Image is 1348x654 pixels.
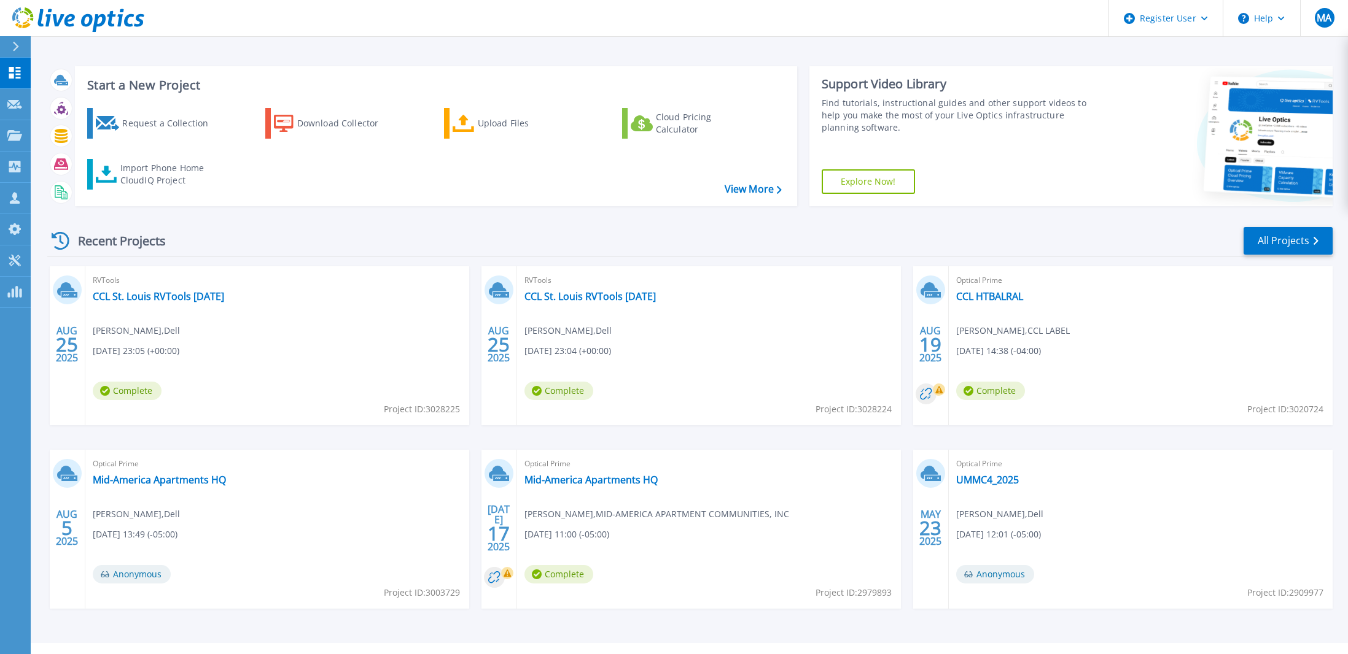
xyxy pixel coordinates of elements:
[956,274,1325,287] span: Optical Prime
[524,274,894,287] span: RVTools
[444,108,581,139] a: Upload Files
[93,507,180,521] span: [PERSON_NAME] , Dell
[919,322,942,367] div: AUG 2025
[1247,586,1323,599] span: Project ID: 2909977
[919,506,942,550] div: MAY 2025
[956,290,1023,302] a: CCL HTBALRAL
[488,528,510,539] span: 17
[524,474,658,486] a: Mid-America Apartments HQ
[656,111,754,136] div: Cloud Pricing Calculator
[93,324,180,337] span: [PERSON_NAME] , Dell
[524,507,789,521] span: [PERSON_NAME] , MID-AMERICA APARTMENT COMMUNITIES, INC
[1317,13,1331,23] span: MA
[956,344,1041,358] span: [DATE] 14:38 (-04:00)
[87,79,781,92] h3: Start a New Project
[93,457,462,471] span: Optical Prime
[93,290,224,302] a: CCL St. Louis RVTools [DATE]
[524,290,656,302] a: CCL St. Louis RVTools [DATE]
[61,523,72,533] span: 5
[56,339,78,350] span: 25
[265,108,402,139] a: Download Collector
[93,382,162,400] span: Complete
[55,322,79,367] div: AUG 2025
[816,402,892,416] span: Project ID: 3028224
[93,474,226,486] a: Mid-America Apartments HQ
[297,111,395,136] div: Download Collector
[93,528,177,541] span: [DATE] 13:49 (-05:00)
[1247,402,1323,416] span: Project ID: 3020724
[956,507,1043,521] span: [PERSON_NAME] , Dell
[816,586,892,599] span: Project ID: 2979893
[487,322,510,367] div: AUG 2025
[487,506,510,550] div: [DATE] 2025
[488,339,510,350] span: 25
[919,339,941,350] span: 19
[622,108,759,139] a: Cloud Pricing Calculator
[384,586,460,599] span: Project ID: 3003729
[55,506,79,550] div: AUG 2025
[956,324,1070,337] span: [PERSON_NAME] , CCL LABEL
[93,565,171,583] span: Anonymous
[919,523,941,533] span: 23
[956,474,1019,486] a: UMMC4_2025
[87,108,224,139] a: Request a Collection
[956,528,1041,541] span: [DATE] 12:01 (-05:00)
[478,111,576,136] div: Upload Files
[524,344,611,358] span: [DATE] 23:04 (+00:00)
[822,76,1091,92] div: Support Video Library
[524,324,612,337] span: [PERSON_NAME] , Dell
[725,183,782,195] a: View More
[47,226,182,256] div: Recent Projects
[524,528,609,541] span: [DATE] 11:00 (-05:00)
[384,402,460,416] span: Project ID: 3028225
[524,382,593,400] span: Complete
[524,565,593,583] span: Complete
[956,382,1025,400] span: Complete
[122,111,220,136] div: Request a Collection
[822,97,1091,134] div: Find tutorials, instructional guides and other support videos to help you make the most of your L...
[120,162,216,187] div: Import Phone Home CloudIQ Project
[524,457,894,471] span: Optical Prime
[93,274,462,287] span: RVTools
[956,565,1034,583] span: Anonymous
[956,457,1325,471] span: Optical Prime
[1244,227,1333,255] a: All Projects
[93,344,179,358] span: [DATE] 23:05 (+00:00)
[822,169,915,194] a: Explore Now!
